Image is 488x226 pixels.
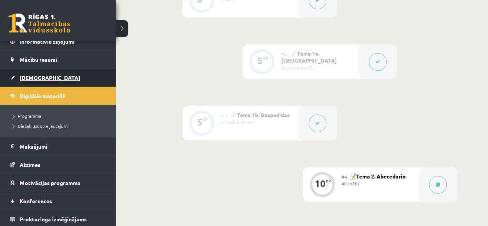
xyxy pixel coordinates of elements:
[10,32,106,50] a: Informatīvie ziņojumi
[20,32,106,50] legend: Informatīvie ziņojumi
[263,56,268,60] div: XP
[350,173,406,180] span: 📝Tema 2. Abecedario
[8,14,70,33] a: Rīgas 1. Tālmācības vidusskola
[281,51,287,57] span: #2
[221,112,227,118] span: #3
[10,156,106,173] a: Atzīmes
[20,179,81,186] span: Motivācijas programma
[10,122,108,129] a: Biežāk uzdotie jautājumi
[20,161,41,168] span: Atzīmes
[10,112,108,119] a: Programma
[326,179,331,183] div: XP
[20,56,57,63] span: Mācību resursi
[197,119,203,126] div: 5
[341,180,413,187] div: Alfabēts
[10,51,106,68] a: Mācību resursi
[315,180,326,187] div: 10
[221,119,292,126] div: Atsveicināšanās
[20,74,80,81] span: [DEMOGRAPHIC_DATA]
[281,64,353,71] div: Sasveicināšanās
[10,123,69,129] span: Biežāk uzdotie jautājumi
[20,138,106,155] legend: Maksājumi
[20,197,52,204] span: Konferences
[203,117,208,122] div: XP
[10,138,106,155] a: Maksājumi
[10,192,106,210] a: Konferences
[20,216,87,223] span: Proktoringa izmēģinājums
[229,111,290,118] span: 📝 Tema 1b. Despedidas
[10,174,106,192] a: Motivācijas programma
[10,87,106,105] a: Digitālie materiāli
[341,173,347,180] span: #4
[257,57,263,64] div: 5
[20,92,66,99] span: Digitālie materiāli
[10,69,106,87] a: [DEMOGRAPHIC_DATA]
[10,113,41,119] span: Programma
[281,50,337,64] span: 📝 Tema 1a. [GEOGRAPHIC_DATA]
